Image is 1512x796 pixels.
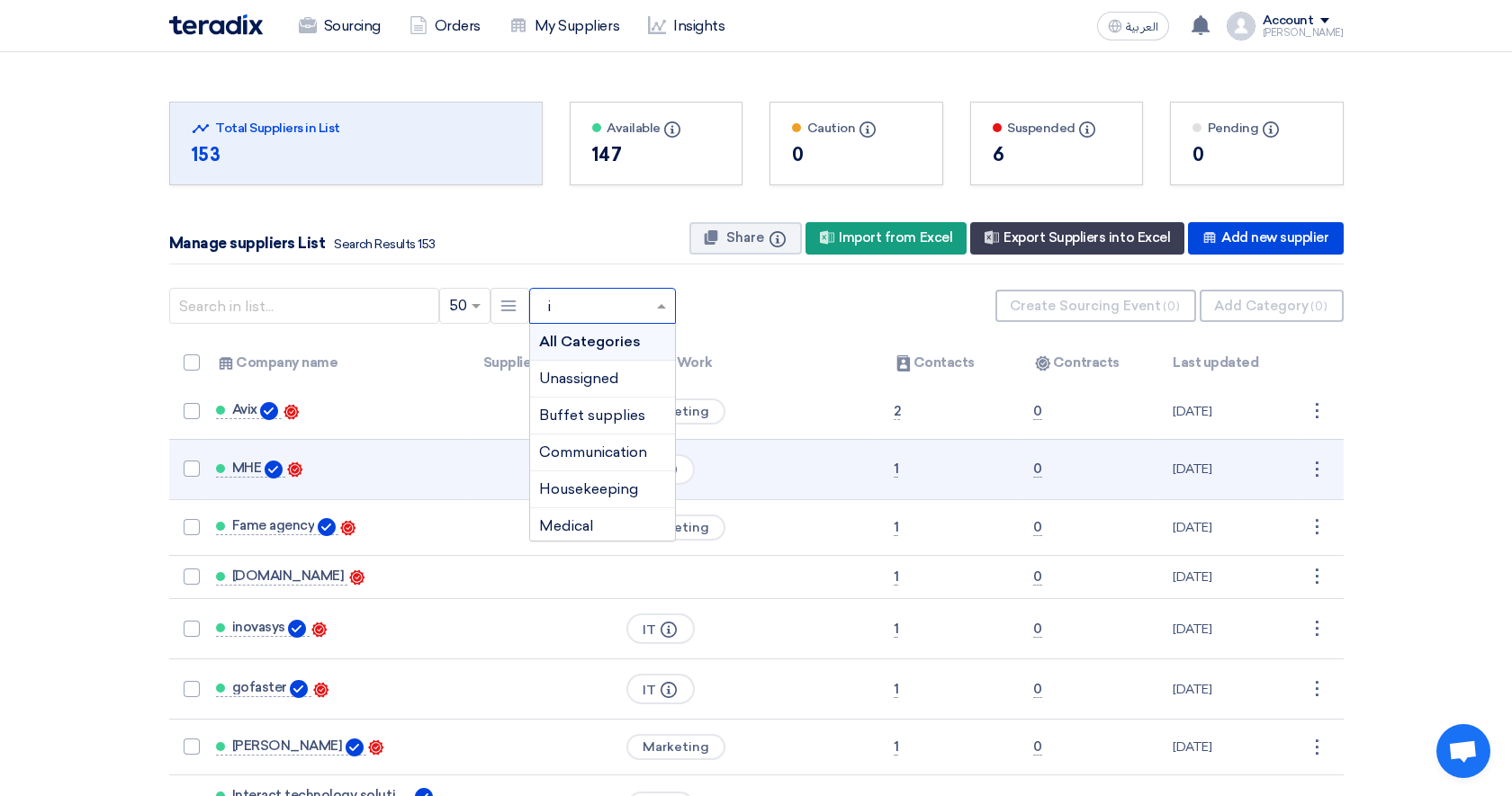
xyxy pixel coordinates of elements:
[539,333,641,350] span: All Categories
[346,738,364,756] img: Verified Account
[290,680,308,698] img: Verified Account
[232,680,287,694] span: gofaster
[592,141,721,168] div: 147
[539,443,647,461] span: Communication
[1158,499,1302,555] td: [DATE]
[894,461,899,478] span: 1
[1227,12,1255,40] img: profile_test.png
[894,738,899,756] span: 1
[232,402,257,416] span: Avix
[1163,300,1180,313] span: (0)
[995,290,1196,322] button: Create Sourcing Event(0)
[1158,439,1302,499] td: [DATE]
[1302,397,1331,425] div: ⋮
[592,119,721,138] div: Available
[539,370,619,387] span: Unassigned
[1192,119,1321,138] div: Pending
[626,613,695,644] span: IT
[689,222,802,255] button: Share
[894,681,899,698] span: 1
[894,621,899,638] span: 1
[318,518,336,536] img: Verified Account
[265,461,283,478] img: Verified Account
[395,6,495,46] a: Orders
[879,342,1019,384] th: Contacts
[1019,342,1158,384] th: Contracts
[626,398,725,425] span: Marketing
[1192,141,1321,168] div: 0
[1263,13,1314,29] div: Account
[1302,562,1331,591] div: ⋮
[894,403,901,420] span: 2
[1158,599,1302,659] td: [DATE]
[1188,222,1343,255] div: Add new supplier
[1033,738,1042,756] span: 0
[1436,724,1490,778] a: Open chat
[970,222,1184,255] div: Export Suppliers into Excel
[232,568,345,583] span: [DOMAIN_NAME]
[1200,290,1344,322] button: Add Category(0)
[1302,675,1331,703] div: ⋮
[232,518,315,532] span: Fame agency
[1033,568,1042,586] span: 0
[539,517,594,534] span: Medical
[260,402,278,420] img: Verified Account
[232,738,343,753] span: [PERSON_NAME]
[192,119,520,138] div: Total Suppliers in List
[1158,384,1302,440] td: [DATE]
[626,514,725,541] span: Marketing
[169,288,439,324] input: Search in list...
[1310,300,1327,313] span: (0)
[1302,614,1331,643] div: ⋮
[169,14,263,35] img: Teradix logo
[993,141,1121,168] div: 6
[539,480,638,497] span: Housekeeping
[192,141,520,168] div: 153
[216,518,338,535] a: Fame agency Verified Account
[449,295,467,317] span: 50
[216,738,366,756] a: [PERSON_NAME] Verified Account
[232,620,285,634] span: inovasys
[1158,555,1302,599] td: [DATE]
[1097,12,1169,40] button: العربية
[1126,21,1158,33] span: العربية
[284,6,395,46] a: Sourcing
[993,119,1121,138] div: Suspended
[1302,733,1331,762] div: ⋮
[726,229,764,246] span: Share
[626,674,695,704] span: IT
[232,461,262,475] span: MHE
[334,237,435,252] span: Search Results 153
[169,232,436,255] div: Manage suppliers List
[288,620,306,638] img: Verified Account
[539,407,645,424] span: Buffet supplies
[1158,720,1302,775] td: [DATE]
[216,568,347,586] a: [DOMAIN_NAME]
[1302,513,1331,541] div: ⋮
[626,734,725,760] span: Marketing
[1033,519,1042,536] span: 0
[202,342,469,384] th: Company name
[1033,681,1042,698] span: 0
[894,519,899,536] span: 1
[216,461,285,478] a: MHE Verified Account
[1263,28,1344,38] div: [PERSON_NAME]
[216,620,310,637] a: inovasys Verified Account
[469,342,613,384] th: Supplier Code
[792,141,921,168] div: 0
[634,6,739,46] a: Insights
[1158,342,1302,384] th: Last updated
[1033,461,1042,478] span: 0
[894,568,899,586] span: 1
[216,680,311,697] a: gofaster Verified Account
[1033,403,1042,420] span: 0
[612,342,879,384] th: Field of Work
[1158,659,1302,720] td: [DATE]
[1302,455,1331,484] div: ⋮
[1033,621,1042,638] span: 0
[792,119,921,138] div: Caution
[495,6,634,46] a: My Suppliers
[216,402,282,419] a: Avix Verified Account
[805,222,967,255] div: Import from Excel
